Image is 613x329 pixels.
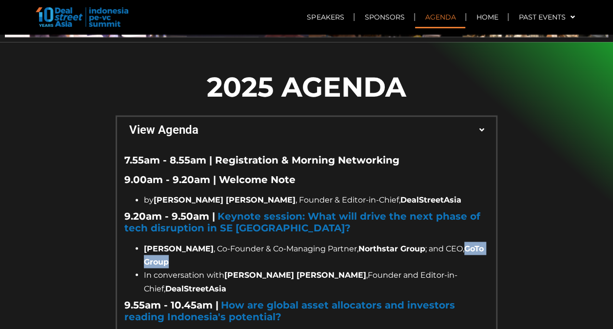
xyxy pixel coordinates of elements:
[124,174,296,185] strong: 9.00am - 9.20am | Welcome Note
[400,195,461,205] strong: DealStreetAsia
[124,299,455,322] a: How are global asset allocators and investors reading Indonesia's potential?
[358,244,425,253] span: Northstar Group
[124,154,399,166] strong: 7.55am - 8.55am | Registration & Morning Networking
[366,270,368,279] span: ,
[355,6,414,28] a: Sponsors
[207,270,224,279] span: with
[224,270,366,279] span: [PERSON_NAME] [PERSON_NAME]
[165,284,226,293] span: DealStreetAsia
[144,270,457,292] span: Founder and Editor-in-Chief
[144,270,204,279] span: In conversation
[164,284,165,293] span: ,
[425,244,464,253] span: ; and CEO,
[144,193,489,206] li: by , Founder & Editor-in-Chief,
[415,6,465,28] a: Agenda
[154,195,296,205] strong: [PERSON_NAME] [PERSON_NAME]
[124,210,215,222] strong: 9.20am - 9.50am |
[297,6,354,28] a: Speakers
[124,299,218,310] strong: 9.55am - 10.45am |
[116,66,497,107] p: 2025 AGENDA
[124,210,480,234] a: Keynote session: What will drive the next phase of tech disruption in SE [GEOGRAPHIC_DATA]?
[466,6,508,28] a: Home
[214,244,358,253] span: , Co-Founder & Co-Managing Partner,
[129,124,480,136] span: View Agenda
[509,6,584,28] a: Past Events
[144,244,214,253] span: [PERSON_NAME]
